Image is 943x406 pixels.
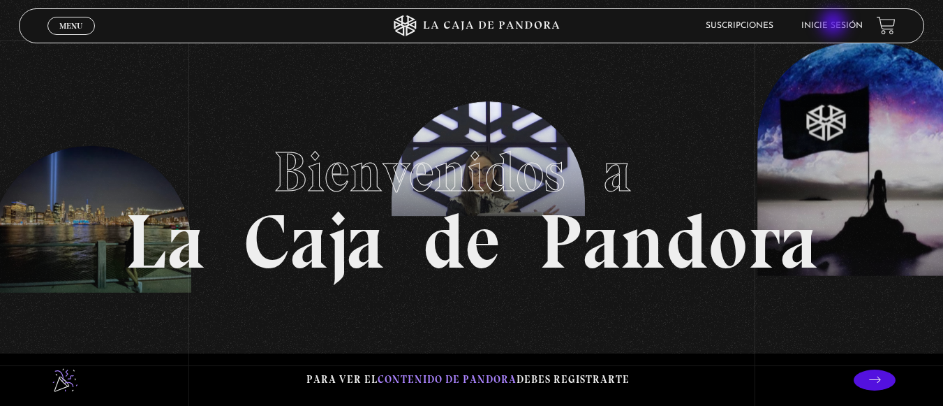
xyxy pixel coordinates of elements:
a: View your shopping cart [877,16,896,35]
span: Cerrar [54,33,87,43]
span: contenido de Pandora [378,373,517,386]
span: Menu [59,22,82,30]
a: Suscripciones [706,22,773,30]
p: Para ver el debes registrarte [306,370,630,389]
h1: La Caja de Pandora [125,126,818,280]
a: Inicie sesión [801,22,863,30]
span: Bienvenidos a [274,138,670,205]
